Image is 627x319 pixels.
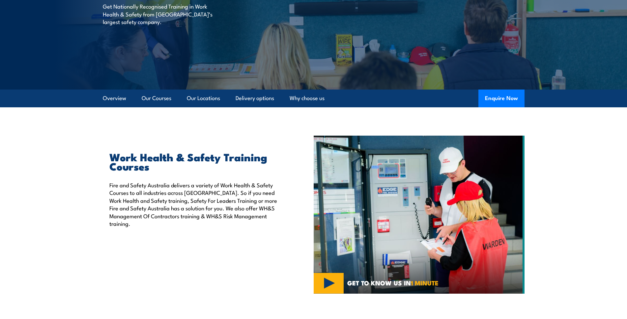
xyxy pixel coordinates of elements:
[478,90,525,107] button: Enquire Now
[347,280,439,286] span: GET TO KNOW US IN
[236,90,274,107] a: Delivery options
[314,136,525,294] img: Workplace Health & Safety COURSES
[290,90,325,107] a: Why choose us
[103,2,223,25] p: Get Nationally Recognised Training in Work Health & Safety from [GEOGRAPHIC_DATA]’s largest safet...
[411,278,439,287] strong: 1 MINUTE
[103,90,126,107] a: Overview
[187,90,220,107] a: Our Locations
[109,181,283,227] p: Fire and Safety Australia delivers a variety of Work Health & Safety Courses to all industries ac...
[142,90,171,107] a: Our Courses
[109,152,283,171] h2: Work Health & Safety Training Courses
